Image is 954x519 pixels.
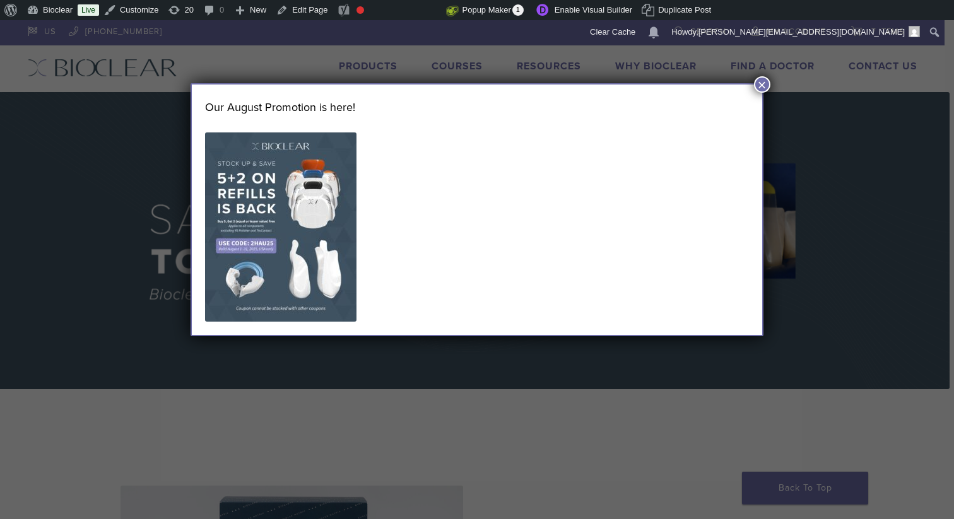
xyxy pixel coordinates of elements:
[356,6,364,14] div: Focus keyphrase not set
[375,3,446,18] img: Views over 48 hours. Click for more Jetpack Stats.
[754,76,770,93] button: Close
[512,4,524,16] span: 1
[667,22,925,42] a: Howdy,
[698,27,905,37] span: [PERSON_NAME][EMAIL_ADDRESS][DOMAIN_NAME]
[78,4,99,16] a: Live
[586,22,640,42] a: Clear Cache
[205,98,748,117] p: Our August Promotion is here!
